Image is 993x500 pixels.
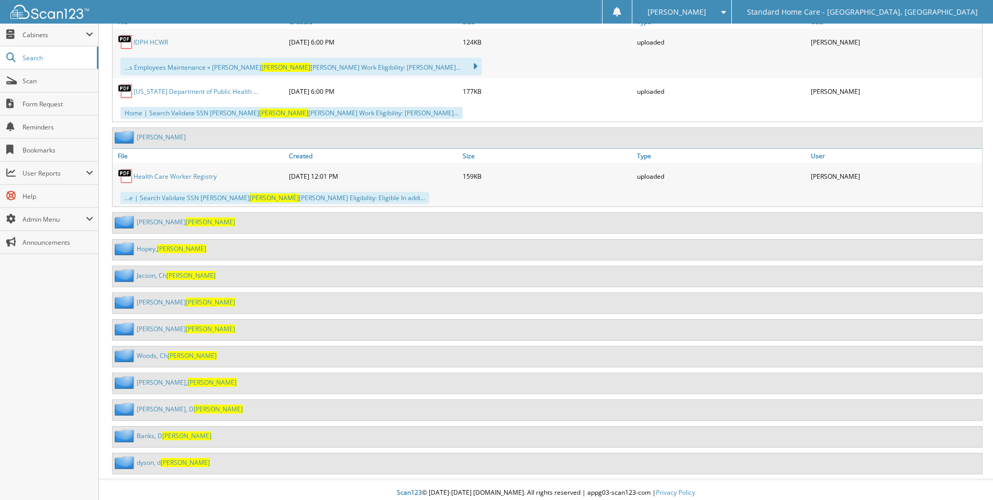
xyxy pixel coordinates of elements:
[261,63,310,72] span: [PERSON_NAME]
[115,131,137,144] img: folder2.png
[259,108,308,117] span: [PERSON_NAME]
[397,488,422,497] span: Scan123
[808,166,982,187] div: [PERSON_NAME]
[23,123,93,132] span: Reminders
[115,242,137,255] img: folder2.png
[137,405,243,414] a: [PERSON_NAME], D[PERSON_NAME]
[10,5,89,19] img: scan123-logo-white.svg
[118,34,133,50] img: PDF.png
[286,31,460,52] div: [DATE] 6:00 PM
[168,351,217,360] span: [PERSON_NAME]
[194,405,243,414] span: [PERSON_NAME]
[115,296,137,309] img: folder2.png
[23,30,86,39] span: Cabinets
[286,166,460,187] div: [DATE] 12:01 PM
[115,456,137,469] img: folder2.png
[137,218,235,226] a: [PERSON_NAME][PERSON_NAME]
[157,244,206,253] span: [PERSON_NAME]
[286,149,460,163] a: Created
[115,269,137,282] img: folder2.png
[161,458,210,467] span: [PERSON_NAME]
[23,192,93,201] span: Help
[23,100,93,108] span: Form Request
[23,215,86,224] span: Admin Menu
[118,83,133,99] img: PDF.png
[162,431,211,440] span: [PERSON_NAME]
[634,81,808,102] div: uploaded
[137,324,235,333] a: [PERSON_NAME][PERSON_NAME]
[137,458,210,467] a: dyson, d[PERSON_NAME]
[115,349,137,362] img: folder2.png
[286,81,460,102] div: [DATE] 6:00 PM
[137,378,237,387] a: [PERSON_NAME],[PERSON_NAME]
[187,378,237,387] span: [PERSON_NAME]
[115,215,137,229] img: folder2.png
[634,31,808,52] div: uploaded
[120,192,429,204] div: ...e | Search Validate SSN [PERSON_NAME] [PERSON_NAME] Eligibility: Eligible In addi...
[23,77,93,85] span: Scan
[186,298,235,307] span: [PERSON_NAME]
[808,31,982,52] div: [PERSON_NAME]
[115,403,137,416] img: folder2.png
[120,107,463,119] div: Home | Search Validate SSN [PERSON_NAME] [PERSON_NAME] Work Eligibility: [PERSON_NAME]...
[186,324,235,333] span: [PERSON_NAME]
[250,193,299,202] span: [PERSON_NAME]
[460,166,634,187] div: 159KB
[941,450,993,500] iframe: Chat Widget
[133,38,168,47] a: IDPH HCWR
[23,238,93,247] span: Announcements
[137,431,211,440] a: Banks, D[PERSON_NAME]
[747,9,978,15] span: Standard Home Care - [GEOGRAPHIC_DATA], [GEOGRAPHIC_DATA]
[634,149,808,163] a: Type
[115,376,137,389] img: folder2.png
[115,322,137,335] img: folder2.png
[23,53,92,62] span: Search
[137,244,206,253] a: Hopey,[PERSON_NAME]
[460,31,634,52] div: 124KB
[133,172,217,181] a: Health Care Worker Registry
[137,271,216,280] a: Jacson, Ch[PERSON_NAME]
[137,298,235,307] a: [PERSON_NAME][PERSON_NAME]
[118,168,133,184] img: PDF.png
[808,149,982,163] a: User
[460,149,634,163] a: Size
[648,9,706,15] span: [PERSON_NAME]
[120,58,482,75] div: ...s Employees Maintenance » [PERSON_NAME] [PERSON_NAME] Work Eligibility: [PERSON_NAME]...
[186,218,235,226] span: [PERSON_NAME]
[115,429,137,442] img: folder2.png
[656,488,695,497] a: Privacy Policy
[23,146,93,155] span: Bookmarks
[460,81,634,102] div: 177KB
[808,81,982,102] div: [PERSON_NAME]
[23,169,86,178] span: User Reports
[133,87,258,96] a: [US_STATE] Department of Public Health ...
[137,351,217,360] a: Woods, Ch[PERSON_NAME]
[137,133,186,142] a: [PERSON_NAME]
[166,271,216,280] span: [PERSON_NAME]
[113,149,286,163] a: File
[634,166,808,187] div: uploaded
